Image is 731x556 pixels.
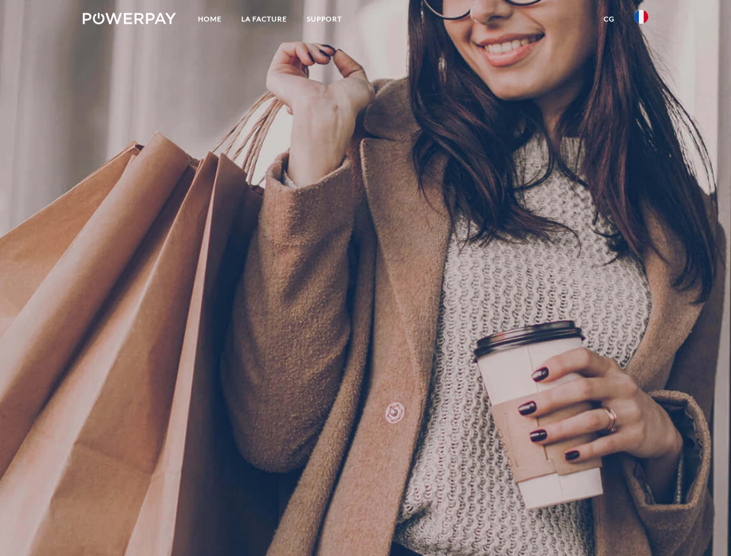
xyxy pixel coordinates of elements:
[83,13,176,24] img: logo-powerpay-white.svg
[594,9,625,30] a: CG
[188,9,232,30] a: Home
[297,9,352,30] a: Support
[634,10,648,24] img: fr
[232,9,297,30] a: LA FACTURE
